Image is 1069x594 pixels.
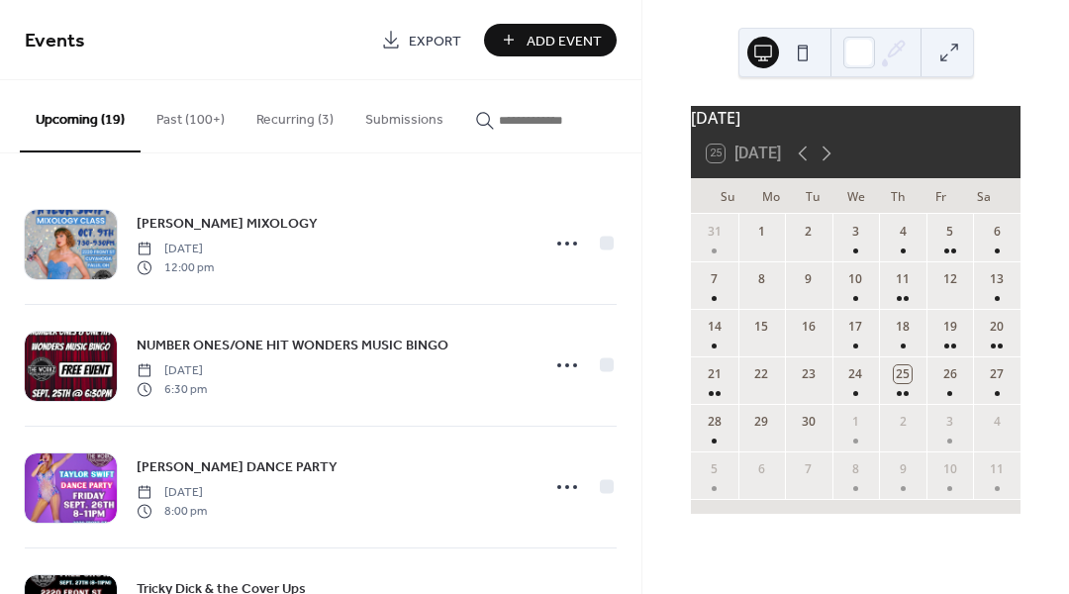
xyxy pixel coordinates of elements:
[409,31,461,51] span: Export
[137,380,207,398] span: 6:30 pm
[20,80,141,152] button: Upcoming (19)
[941,318,959,336] div: 19
[706,270,724,288] div: 7
[25,22,85,60] span: Events
[894,270,912,288] div: 11
[752,413,770,431] div: 29
[800,413,818,431] div: 30
[137,484,207,502] span: [DATE]
[800,460,818,478] div: 7
[800,223,818,241] div: 2
[846,318,864,336] div: 17
[366,24,476,56] a: Export
[988,413,1006,431] div: 4
[894,365,912,383] div: 25
[988,223,1006,241] div: 6
[752,318,770,336] div: 15
[706,223,724,241] div: 31
[749,178,792,214] div: Mo
[706,460,724,478] div: 5
[706,413,724,431] div: 28
[792,178,834,214] div: Tu
[706,365,724,383] div: 21
[137,214,318,235] span: [PERSON_NAME] MIXOLOGY
[941,413,959,431] div: 3
[920,178,962,214] div: Fr
[137,241,214,258] span: [DATE]
[834,178,877,214] div: We
[894,460,912,478] div: 9
[941,460,959,478] div: 10
[137,258,214,276] span: 12:00 pm
[484,24,617,56] button: Add Event
[988,460,1006,478] div: 11
[800,365,818,383] div: 23
[691,106,1020,130] div: [DATE]
[706,318,724,336] div: 14
[137,212,318,235] a: [PERSON_NAME] MIXOLOGY
[962,178,1005,214] div: Sa
[846,223,864,241] div: 3
[752,365,770,383] div: 22
[752,270,770,288] div: 8
[752,460,770,478] div: 6
[137,457,338,478] span: [PERSON_NAME] DANCE PARTY
[137,336,448,356] span: NUMBER ONES/ONE HIT WONDERS MUSIC BINGO
[846,413,864,431] div: 1
[846,365,864,383] div: 24
[141,80,241,150] button: Past (100+)
[137,502,207,520] span: 8:00 pm
[894,318,912,336] div: 18
[988,270,1006,288] div: 13
[846,460,864,478] div: 8
[988,365,1006,383] div: 27
[707,178,749,214] div: Su
[752,223,770,241] div: 1
[241,80,349,150] button: Recurring (3)
[941,365,959,383] div: 26
[941,223,959,241] div: 5
[527,31,602,51] span: Add Event
[941,270,959,288] div: 12
[846,270,864,288] div: 10
[800,270,818,288] div: 9
[877,178,920,214] div: Th
[800,318,818,336] div: 16
[137,362,207,380] span: [DATE]
[894,413,912,431] div: 2
[137,334,448,356] a: NUMBER ONES/ONE HIT WONDERS MUSIC BINGO
[894,223,912,241] div: 4
[988,318,1006,336] div: 20
[349,80,459,150] button: Submissions
[137,455,338,478] a: [PERSON_NAME] DANCE PARTY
